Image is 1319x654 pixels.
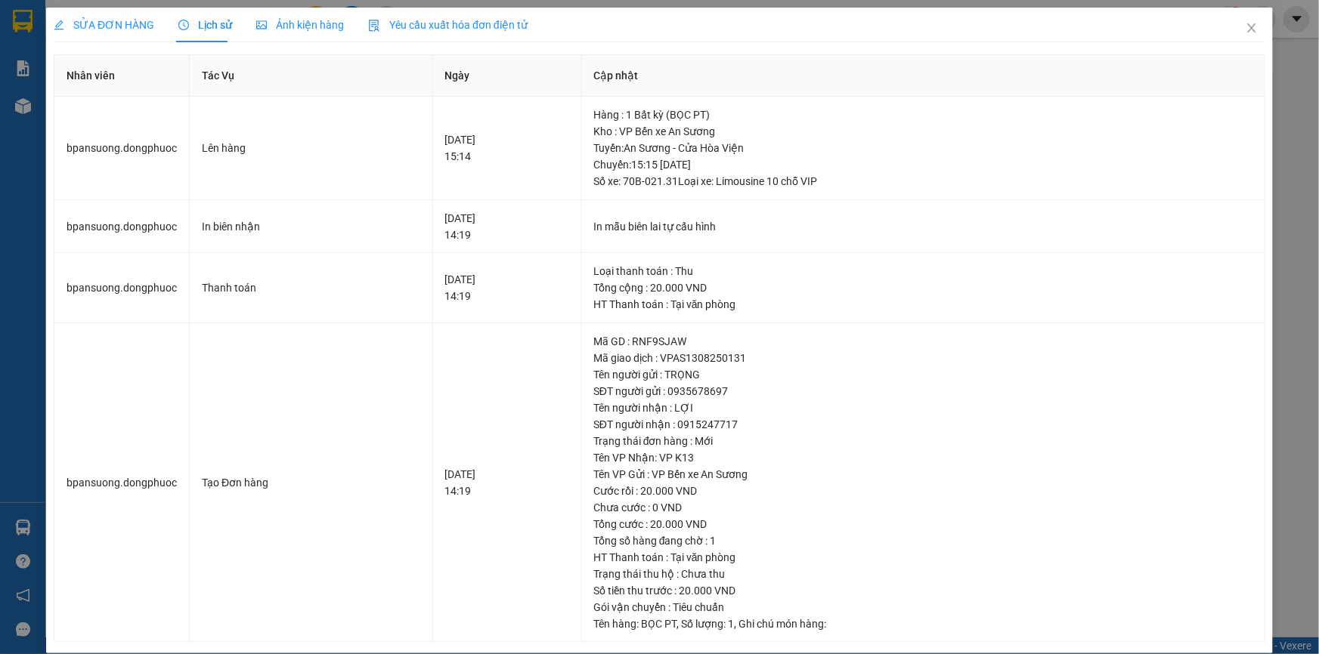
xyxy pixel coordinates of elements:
[54,97,190,200] td: bpansuong.dongphuoc
[445,131,568,165] div: [DATE] 15:14
[190,55,432,97] th: Tác Vụ
[445,466,568,499] div: [DATE] 14:19
[728,618,734,630] span: 1
[202,140,420,156] div: Lên hàng
[593,566,1252,582] div: Trạng thái thu hộ : Chưa thu
[641,618,677,630] span: BỌC PT
[593,433,1252,449] div: Trạng thái đơn hàng : Mới
[593,218,1252,235] div: In mẫu biên lai tự cấu hình
[593,449,1252,466] div: Tên VP Nhận: VP K13
[433,55,581,97] th: Ngày
[593,123,1252,140] div: Kho : VP Bến xe An Sương
[593,599,1252,615] div: Gói vận chuyển : Tiêu chuẩn
[593,399,1252,416] div: Tên người nhận : LỢI
[593,383,1252,399] div: SĐT người gửi : 0935678697
[256,20,267,30] span: picture
[581,55,1265,97] th: Cập nhật
[202,474,420,491] div: Tạo Đơn hàng
[593,483,1252,499] div: Cước rồi : 20.000 VND
[368,19,528,31] span: Yêu cầu xuất hóa đơn điện tử
[54,253,190,323] td: bpansuong.dongphuoc
[202,218,420,235] div: In biên nhận
[593,140,1252,190] div: Tuyến : An Sương - Cửa Hòa Viện Chuyến: 15:15 [DATE] Số xe: 70B-021.31 Loại xe: Limousine 10 chỗ VIP
[1231,8,1273,50] button: Close
[593,106,1252,123] div: Hàng : 1 Bất kỳ (BỌC PT)
[54,55,190,97] th: Nhân viên
[593,532,1252,549] div: Tổng số hàng đang chờ : 1
[593,499,1252,516] div: Chưa cước : 0 VND
[445,210,568,243] div: [DATE] 14:19
[368,20,380,32] img: icon
[593,416,1252,433] div: SĐT người nhận : 0915247717
[593,516,1252,532] div: Tổng cước : 20.000 VND
[445,271,568,304] div: [DATE] 14:19
[593,263,1252,279] div: Loại thanh toán : Thu
[593,549,1252,566] div: HT Thanh toán : Tại văn phòng
[202,279,420,296] div: Thanh toán
[593,350,1252,366] div: Mã giao dịch : VPAS1308250131
[593,615,1252,632] div: Tên hàng: , Số lượng: , Ghi chú món hàng:
[593,333,1252,350] div: Mã GD : RNF9SJAW
[54,20,64,30] span: edit
[54,19,154,31] span: SỬA ĐƠN HÀNG
[593,279,1252,296] div: Tổng cộng : 20.000 VND
[178,19,232,31] span: Lịch sử
[178,20,189,30] span: clock-circle
[256,19,344,31] span: Ảnh kiện hàng
[593,582,1252,599] div: Số tiền thu trước : 20.000 VND
[593,366,1252,383] div: Tên người gửi : TRỌNG
[54,200,190,254] td: bpansuong.dongphuoc
[1246,22,1258,34] span: close
[54,323,190,643] td: bpansuong.dongphuoc
[593,296,1252,313] div: HT Thanh toán : Tại văn phòng
[593,466,1252,483] div: Tên VP Gửi : VP Bến xe An Sương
